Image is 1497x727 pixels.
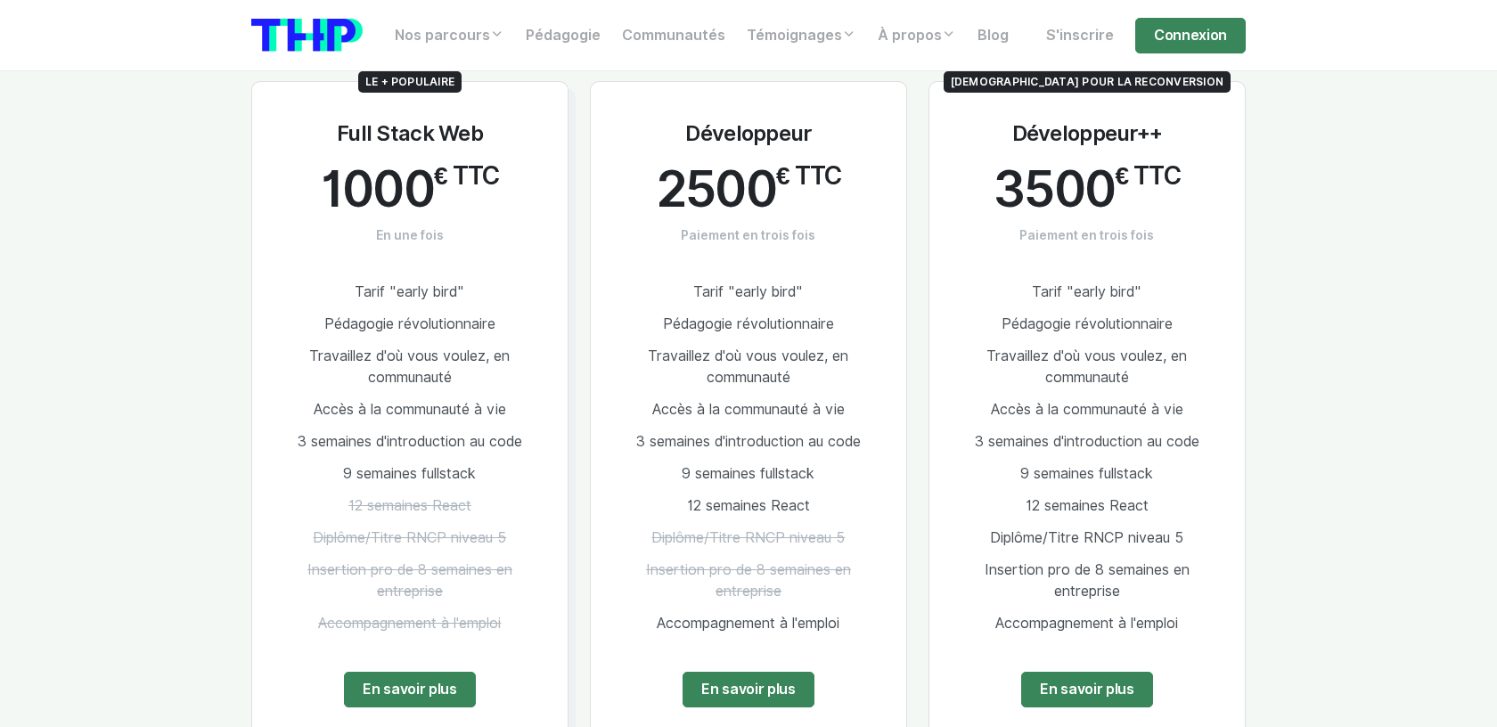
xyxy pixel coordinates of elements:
[776,161,841,192] span: € TTC
[343,465,476,482] span: 9 semaines fullstack
[990,529,1183,546] span: Diplôme/Titre RNCP niveau 5
[985,561,1190,600] span: Insertion pro de 8 semaines en entreprise
[636,433,861,450] span: 3 semaines d'introduction au code
[358,71,462,93] span: Le + populaire
[337,121,483,147] h3: Full Stack Web
[663,315,834,332] span: Pédagogie révolutionnaire
[307,561,512,600] span: Insertion pro de 8 semaines en entreprise
[309,347,510,386] span: Travaillez d'où vous voulez, en communauté
[991,401,1183,418] span: Accès à la communauté à vie
[656,161,776,216] span: 2500
[693,283,803,300] span: Tarif "early bird"
[344,672,476,707] a: En savoir plus
[736,18,867,53] a: Témoignages
[384,18,515,53] a: Nos parcours
[651,529,845,546] span: Diplôme/Titre RNCP niveau 5
[1115,161,1180,192] span: € TTC
[1019,226,1154,244] span: Paiement en trois fois
[681,226,815,244] span: Paiement en trois fois
[687,497,810,514] span: 12 semaines React
[611,18,736,53] a: Communautés
[314,401,506,418] span: Accès à la communauté à vie
[376,226,444,244] span: En une fois
[434,161,499,192] span: € TTC
[944,71,1231,93] span: [DEMOGRAPHIC_DATA] pour la reconversion
[648,347,848,386] span: Travaillez d'où vous voulez, en communauté
[994,161,1115,216] span: 3500
[867,18,967,53] a: À propos
[1021,672,1153,707] a: En savoir plus
[1135,18,1246,53] a: Connexion
[685,121,811,147] h3: Développeur
[1035,18,1125,53] a: S'inscrire
[324,315,495,332] span: Pédagogie révolutionnaire
[967,18,1019,53] a: Blog
[298,433,522,450] span: 3 semaines d'introduction au code
[652,401,845,418] span: Accès à la communauté à vie
[318,615,501,632] span: Accompagnement à l'emploi
[986,347,1187,386] span: Travaillez d'où vous voulez, en communauté
[321,161,434,216] span: 1000
[683,672,814,707] a: En savoir plus
[1002,315,1173,332] span: Pédagogie révolutionnaire
[1020,465,1153,482] span: 9 semaines fullstack
[251,19,363,52] img: logo
[682,465,814,482] span: 9 semaines fullstack
[995,615,1178,632] span: Accompagnement à l'emploi
[1026,497,1149,514] span: 12 semaines React
[975,433,1199,450] span: 3 semaines d'introduction au code
[313,529,506,546] span: Diplôme/Titre RNCP niveau 5
[1012,121,1163,147] h3: Développeur++
[646,561,851,600] span: Insertion pro de 8 semaines en entreprise
[515,18,611,53] a: Pédagogie
[355,283,464,300] span: Tarif "early bird"
[348,497,471,514] span: 12 semaines React
[657,615,839,632] span: Accompagnement à l'emploi
[1032,283,1141,300] span: Tarif "early bird"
